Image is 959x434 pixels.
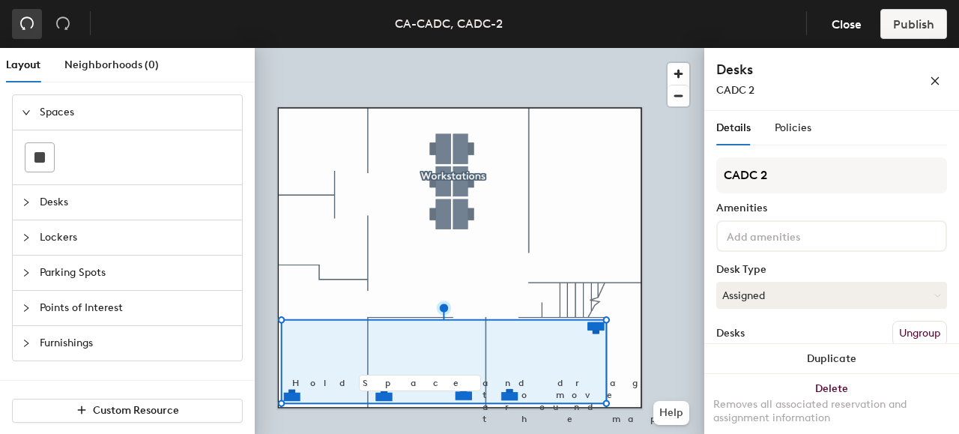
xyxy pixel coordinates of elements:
span: collapsed [22,268,31,277]
span: CADC 2 [716,84,754,97]
span: Lockers [40,220,233,255]
button: Publish [880,9,947,39]
button: Close [819,9,874,39]
div: CA-CADC, CADC-2 [395,14,503,33]
span: Furnishings [40,326,233,361]
span: collapsed [22,233,31,242]
input: Add amenities [724,226,859,244]
span: Details [716,121,751,134]
span: collapsed [22,304,31,313]
button: Ungroup [892,321,947,346]
span: Neighborhoods (0) [64,58,159,71]
button: Custom Resource [12,399,243,423]
div: Desk Type [716,264,947,276]
span: close [930,76,940,86]
span: Layout [6,58,40,71]
span: collapsed [22,339,31,348]
span: Close [832,17,862,31]
span: Parking Spots [40,256,233,290]
button: Undo (⌘ + Z) [12,9,42,39]
div: Desks [716,328,745,340]
span: expanded [22,108,31,117]
span: undo [19,16,34,31]
span: Points of Interest [40,291,233,325]
span: Spaces [40,95,233,130]
h4: Desks [716,60,881,79]
button: Duplicate [704,344,959,374]
button: Help [653,401,689,425]
span: Policies [775,121,811,134]
button: Assigned [716,282,947,309]
span: collapsed [22,198,31,207]
button: Redo (⌘ + ⇧ + Z) [48,9,78,39]
div: Removes all associated reservation and assignment information [713,398,950,425]
span: Desks [40,185,233,220]
span: Custom Resource [93,404,179,417]
div: Amenities [716,202,947,214]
